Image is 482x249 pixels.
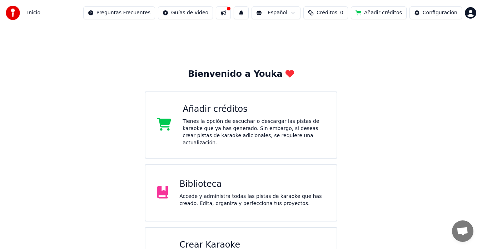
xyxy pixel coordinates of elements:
div: Bienvenido a Youka [188,69,294,80]
div: Biblioteca [179,179,325,190]
button: Preguntas Frecuentes [83,6,155,19]
button: Guías de video [158,6,213,19]
img: youka [6,6,20,20]
div: Configuración [423,9,457,16]
nav: breadcrumb [27,9,40,16]
div: Tienes la opción de escuchar o descargar las pistas de karaoke que ya has generado. Sin embargo, ... [183,118,325,146]
div: Accede y administra todas las pistas de karaoke que has creado. Edita, organiza y perfecciona tus... [179,193,325,207]
span: Inicio [27,9,40,16]
div: Añadir créditos [183,104,325,115]
span: Créditos [317,9,337,16]
button: Añadir créditos [351,6,407,19]
button: Créditos0 [303,6,348,19]
button: Configuración [409,6,462,19]
div: Chat abierto [452,220,473,242]
span: 0 [340,9,343,16]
